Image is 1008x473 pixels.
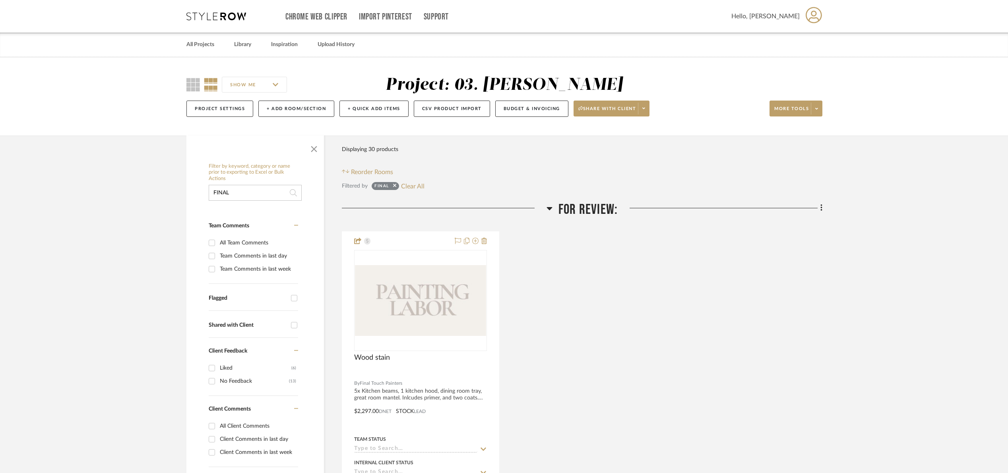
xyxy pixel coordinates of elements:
[209,295,287,302] div: Flagged
[209,406,251,412] span: Client Comments
[339,101,409,117] button: + Quick Add Items
[354,436,386,443] div: Team Status
[186,101,253,117] button: Project Settings
[354,353,390,362] span: Wood stain
[186,39,214,50] a: All Projects
[414,101,490,117] button: CSV Product Import
[359,14,412,20] a: Import Pinterest
[220,263,296,275] div: Team Comments in last week
[318,39,355,50] a: Upload History
[342,182,368,190] div: Filtered by
[401,181,425,191] button: Clear All
[220,420,296,432] div: All Client Comments
[354,459,413,466] div: Internal Client Status
[355,250,487,351] div: 0
[209,185,302,201] input: Search within 30 results
[234,39,251,50] a: Library
[774,106,809,118] span: More tools
[731,12,800,21] span: Hello, [PERSON_NAME]
[220,250,296,262] div: Team Comments in last day
[220,362,291,374] div: Liked
[209,163,302,182] h6: Filter by keyword, category or name prior to exporting to Excel or Bulk Actions
[355,265,486,336] img: Wood stain
[374,183,389,191] div: FINAL
[342,142,398,157] div: Displaying 30 products
[209,223,249,229] span: Team Comments
[770,101,822,116] button: More tools
[360,380,402,387] span: Final Touch Painters
[209,348,247,354] span: Client Feedback
[220,433,296,446] div: Client Comments in last day
[558,201,618,218] span: For Review:
[289,375,296,388] div: (13)
[209,322,287,329] div: Shared with Client
[306,140,322,155] button: Close
[354,380,360,387] span: By
[574,101,650,116] button: Share with client
[220,375,289,388] div: No Feedback
[351,167,393,177] span: Reorder Rooms
[495,101,568,117] button: Budget & Invoicing
[354,446,477,453] input: Type to Search…
[285,14,347,20] a: Chrome Web Clipper
[424,14,449,20] a: Support
[220,446,296,459] div: Client Comments in last week
[578,106,636,118] span: Share with client
[271,39,298,50] a: Inspiration
[342,167,393,177] button: Reorder Rooms
[258,101,334,117] button: + Add Room/Section
[386,77,623,93] div: Project: 03. [PERSON_NAME]
[291,362,296,374] div: (6)
[220,236,296,249] div: All Team Comments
